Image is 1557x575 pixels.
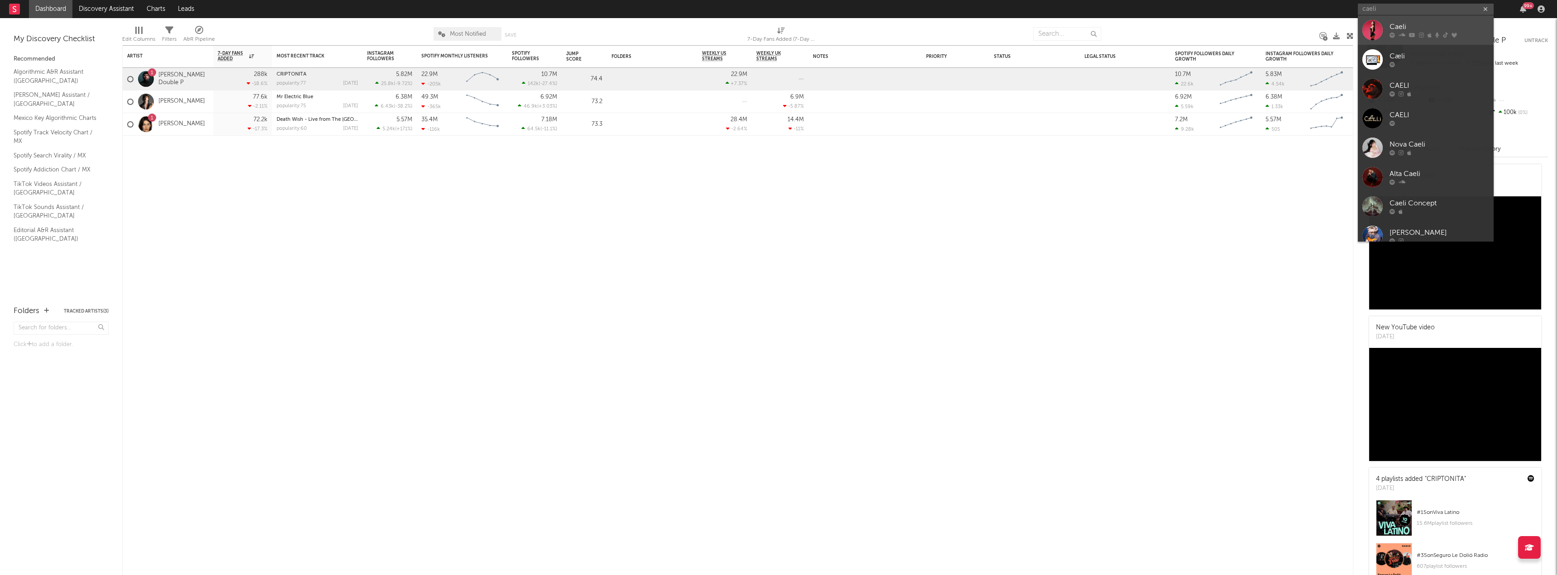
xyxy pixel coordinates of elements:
[1266,71,1282,77] div: 5.83M
[505,33,516,38] button: Save
[396,71,412,77] div: 5.82M
[277,53,344,59] div: Most Recent Track
[747,34,815,45] div: 7-Day Fans Added (7-Day Fans Added)
[1488,107,1548,119] div: 100k
[726,81,747,86] div: +7.37 %
[1358,221,1494,251] a: [PERSON_NAME]
[790,94,804,100] div: 6.9M
[14,54,109,65] div: Recommended
[183,23,215,49] div: A&R Pipeline
[421,104,441,109] div: -365k
[247,81,267,86] div: -18.6 %
[542,127,556,132] span: -11.1 %
[14,225,100,244] a: Editorial A&R Assistant ([GEOGRAPHIC_DATA])
[1376,323,1435,333] div: New YouTube video
[277,104,306,109] div: popularity: 75
[541,71,557,77] div: 10.7M
[731,117,747,123] div: 28.4M
[540,81,556,86] span: -27.4 %
[1216,90,1256,113] svg: Chart title
[462,68,503,90] svg: Chart title
[512,51,544,62] div: Spotify Followers
[254,71,267,77] div: 288k
[396,117,412,123] div: 5.57M
[1488,95,1548,107] div: --
[343,126,358,131] div: [DATE]
[1306,68,1347,90] svg: Chart title
[1033,27,1101,41] input: Search...
[518,103,557,109] div: ( )
[1358,74,1494,104] a: CAELI
[14,179,100,198] a: TikTok Videos Assistant / [GEOGRAPHIC_DATA]
[528,81,539,86] span: 142k
[421,117,438,123] div: 35.4M
[277,95,358,100] div: Mr Electric Blue
[122,34,155,45] div: Edit Columns
[158,120,205,128] a: [PERSON_NAME]
[1266,81,1285,87] div: 4.54k
[731,71,747,77] div: 22.9M
[1266,104,1283,109] div: 1.33k
[527,127,540,132] span: 64.5k
[566,96,602,107] div: 73.2
[756,51,790,62] span: Weekly UK Streams
[1266,126,1280,132] div: 505
[788,126,804,132] div: -11 %
[450,31,486,37] span: Most Notified
[1358,15,1494,45] a: Caeli
[277,72,358,77] div: CRIPTONITA
[1216,68,1256,90] svg: Chart title
[926,54,962,59] div: Priority
[248,126,267,132] div: -17.3 %
[14,306,39,317] div: Folders
[1358,45,1494,74] a: Cæli
[566,74,602,85] div: 74.4
[1390,22,1489,33] div: Caeli
[382,127,395,132] span: 5.24k
[1390,51,1489,62] div: Cæli
[1520,5,1526,13] button: 99+
[541,117,557,123] div: 7.18M
[127,53,195,59] div: Artist
[218,51,247,62] span: 7-Day Fans Added
[377,126,412,132] div: ( )
[1425,476,1466,482] a: "CRIPTONITA"
[421,53,489,59] div: Spotify Monthly Listeners
[1175,94,1192,100] div: 6.92M
[14,113,100,123] a: Mexico Key Algorithmic Charts
[14,67,100,86] a: Algorithmic A&R Assistant ([GEOGRAPHIC_DATA])
[381,104,394,109] span: 6.43k
[1175,104,1194,109] div: 5.59k
[1417,518,1534,529] div: 15.6M playlist followers
[395,104,411,109] span: -38.2 %
[540,94,557,100] div: 6.92M
[994,54,1053,59] div: Status
[14,322,109,335] input: Search for folders...
[788,117,804,123] div: 14.4M
[396,94,412,100] div: 6.38M
[14,128,100,146] a: Spotify Track Velocity Chart / MX
[1390,169,1489,180] div: Alta Caeli
[1417,550,1534,561] div: # 35 on Seguro Le Dolió Radio
[1175,117,1188,123] div: 7.2M
[64,309,109,314] button: Tracked Artists(3)
[277,126,307,131] div: popularity: 60
[14,34,109,45] div: My Discovery Checklist
[421,81,441,87] div: -205k
[162,23,177,49] div: Filters
[253,117,267,123] div: 72.2k
[14,202,100,221] a: TikTok Sounds Assistant / [GEOGRAPHIC_DATA]
[783,103,804,109] div: -5.87 %
[524,104,537,109] span: 46.9k
[162,34,177,45] div: Filters
[813,54,903,59] div: Notes
[462,90,503,113] svg: Chart title
[1417,507,1534,518] div: # 15 on Viva Latino
[1358,104,1494,133] a: CAELI
[343,81,358,86] div: [DATE]
[539,104,556,109] span: +3.03 %
[1358,133,1494,162] a: Nova Caeli
[462,113,503,136] svg: Chart title
[421,94,438,100] div: 49.3M
[702,51,734,62] span: Weekly US Streams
